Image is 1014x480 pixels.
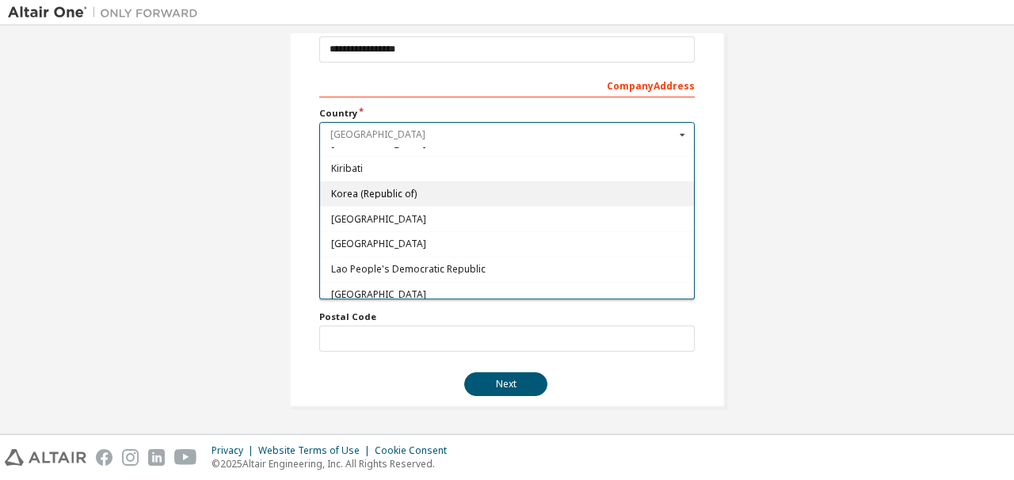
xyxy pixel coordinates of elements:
img: instagram.svg [122,449,139,466]
img: facebook.svg [96,449,112,466]
span: Kiribati [331,164,684,173]
span: [GEOGRAPHIC_DATA] [331,239,684,249]
span: [GEOGRAPHIC_DATA] [331,139,684,148]
div: Company Address [319,72,695,97]
span: [GEOGRAPHIC_DATA] [331,290,684,299]
button: Next [464,372,547,396]
img: Altair One [8,5,206,21]
span: Korea (Republic of) [331,189,684,199]
div: Privacy [212,444,258,457]
img: linkedin.svg [148,449,165,466]
img: youtube.svg [174,449,197,466]
div: Cookie Consent [375,444,456,457]
div: Website Terms of Use [258,444,375,457]
span: Lao People's Democratic Republic [331,265,684,274]
p: © 2025 Altair Engineering, Inc. All Rights Reserved. [212,457,456,470]
label: Country [319,107,695,120]
span: [GEOGRAPHIC_DATA] [331,214,684,223]
label: Postal Code [319,310,695,323]
img: altair_logo.svg [5,449,86,466]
